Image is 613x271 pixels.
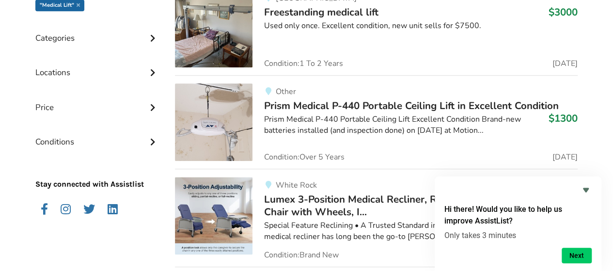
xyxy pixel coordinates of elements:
[444,184,592,263] div: Hi there! Would you like to help us improve AssistList?
[552,60,578,67] span: [DATE]
[549,112,578,125] h3: $1300
[275,180,316,191] span: White Rock
[264,99,559,112] span: Prism Medical P-440 Portable Ceiling Lift in Excellent Condition
[264,114,578,136] div: Prism Medical P-440 Portable Ceiling Lift Excellent Condition Brand-new batteries installed (and ...
[264,153,345,161] span: Condition: Over 5 Years
[35,14,159,48] div: Categories
[264,5,378,19] span: Freestanding medical lift
[175,177,252,255] img: transfer aids-lumex 3-position medical recliner, reclining geri chair with wheels, imperial blue
[549,6,578,18] h3: $3000
[264,192,556,219] span: Lumex 3-Position Medical Recliner, Reclining [PERSON_NAME] Chair with Wheels, I...
[264,220,578,242] div: Special Feature Reclining • A Trusted Standard in Healthcare – The Lumex 3-position medical recli...
[552,153,578,161] span: [DATE]
[264,60,343,67] span: Condition: 1 To 2 Years
[35,152,159,190] p: Stay connected with Assistlist
[264,251,339,259] span: Condition: Brand New
[175,75,578,169] a: transfer aids-prism medical p-440 portable ceiling lift in excellent conditionOtherPrism Medical ...
[35,48,159,82] div: Locations
[444,231,592,240] p: Only takes 3 minutes
[562,248,592,263] button: Next question
[444,204,592,227] h2: Hi there! Would you like to help us improve AssistList?
[264,20,578,32] div: Used only once. Excellent condition, new unit sells for $7500.
[35,83,159,117] div: Price
[175,83,252,161] img: transfer aids-prism medical p-440 portable ceiling lift in excellent condition
[275,86,296,97] span: Other
[35,117,159,152] div: Conditions
[175,169,578,267] a: transfer aids-lumex 3-position medical recliner, reclining geri chair with wheels, imperial blueW...
[580,184,592,196] button: Hide survey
